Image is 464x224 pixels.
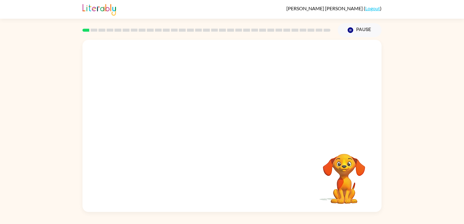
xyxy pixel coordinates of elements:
span: [PERSON_NAME] [PERSON_NAME] [286,5,364,11]
a: Logout [365,5,380,11]
div: ( ) [286,5,382,11]
button: Pause [338,23,382,37]
video: Your browser must support playing .mp4 files to use Literably. Please try using another browser. [314,144,374,205]
img: Literably [82,2,116,16]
